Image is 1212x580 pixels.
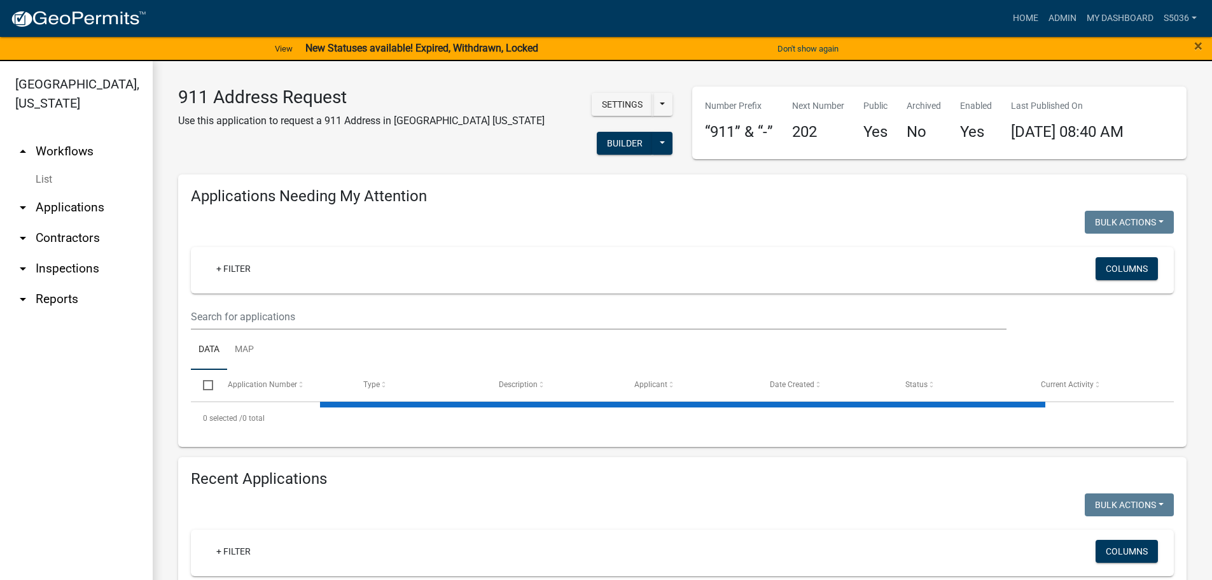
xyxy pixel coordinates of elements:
[191,402,1174,434] div: 0 total
[206,257,261,280] a: + Filter
[1082,6,1159,31] a: My Dashboard
[15,261,31,276] i: arrow_drop_down
[15,292,31,307] i: arrow_drop_down
[960,99,992,113] p: Enabled
[1041,380,1094,389] span: Current Activity
[15,230,31,246] i: arrow_drop_down
[1011,123,1124,141] span: [DATE] 08:40 AM
[191,370,215,400] datatable-header-cell: Select
[191,304,1007,330] input: Search for applications
[758,370,893,400] datatable-header-cell: Date Created
[1029,370,1164,400] datatable-header-cell: Current Activity
[227,330,261,371] a: Map
[191,187,1174,206] h4: Applications Needing My Attention
[705,99,773,113] p: Number Prefix
[228,380,297,389] span: Application Number
[907,99,941,113] p: Archived
[1085,211,1174,234] button: Bulk Actions
[1096,540,1158,563] button: Columns
[1096,257,1158,280] button: Columns
[305,42,538,54] strong: New Statuses available! Expired, Withdrawn, Locked
[215,370,351,400] datatable-header-cell: Application Number
[206,540,261,563] a: + Filter
[770,380,814,389] span: Date Created
[792,123,844,141] h4: 202
[597,132,653,155] button: Builder
[863,99,888,113] p: Public
[863,123,888,141] h4: Yes
[203,414,242,423] span: 0 selected /
[592,93,653,116] button: Settings
[270,38,298,59] a: View
[15,144,31,159] i: arrow_drop_up
[1085,493,1174,516] button: Bulk Actions
[907,123,941,141] h4: No
[499,380,538,389] span: Description
[178,113,545,129] p: Use this application to request a 911 Address in [GEOGRAPHIC_DATA] [US_STATE]
[487,370,622,400] datatable-header-cell: Description
[960,123,992,141] h4: Yes
[705,123,773,141] h4: “911” & “-”
[905,380,928,389] span: Status
[1194,37,1202,55] span: ×
[772,38,844,59] button: Don't show again
[1043,6,1082,31] a: Admin
[178,87,545,108] h3: 911 Address Request
[351,370,486,400] datatable-header-cell: Type
[1011,99,1124,113] p: Last Published On
[363,380,380,389] span: Type
[634,380,667,389] span: Applicant
[191,470,1174,488] h4: Recent Applications
[191,330,227,371] a: Data
[893,370,1029,400] datatable-header-cell: Status
[1159,6,1202,31] a: s5036
[622,370,758,400] datatable-header-cell: Applicant
[792,99,844,113] p: Next Number
[15,200,31,215] i: arrow_drop_down
[1008,6,1043,31] a: Home
[1194,38,1202,53] button: Close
